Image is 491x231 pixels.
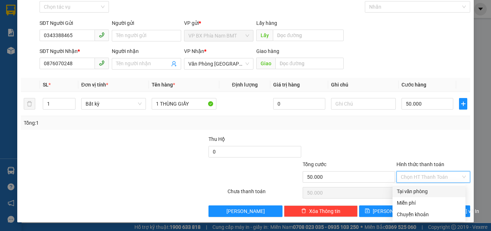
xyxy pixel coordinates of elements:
span: Bất kỳ [86,98,142,109]
div: Chưa thanh toán [227,187,302,200]
span: Giao [256,58,275,69]
input: Ghi Chú [331,98,396,110]
th: Ghi chú [328,78,399,92]
span: [PERSON_NAME] [373,207,411,215]
div: 0335103695 [61,23,112,34]
span: Lấy [256,30,273,41]
span: user-add [171,61,177,67]
span: Định lượng [232,82,257,88]
span: Giá trị hàng [273,82,300,88]
span: Văn Phòng Tân Phú [188,58,249,69]
span: [PERSON_NAME] [226,207,265,215]
div: SĐT Người Gửi [40,19,109,27]
span: Tên hàng [152,82,175,88]
span: VP BX Phía Nam BMT [188,30,249,41]
span: Tổng cước [303,161,326,167]
span: save [365,208,370,214]
span: Xóa Thông tin [309,207,340,215]
span: Gửi: [6,7,17,14]
span: VP Nhận [184,48,204,54]
button: delete [24,98,35,110]
div: Tên hàng: 2 TÚI ĐỒ BẾP ( : 1 ) [6,51,112,69]
input: 0 [273,98,325,110]
button: save[PERSON_NAME] [359,205,414,217]
span: Lấy hàng [256,20,277,26]
div: VP gửi [184,19,253,27]
span: Cước hàng [401,82,426,88]
div: 50.000 [5,38,58,46]
div: 0396004182 [6,23,56,34]
div: VP BX Phía Nam BMT [6,6,56,23]
span: Đơn vị tính [81,82,108,88]
div: Tại văn phòng [397,187,461,195]
div: Người nhận [112,47,181,55]
div: Bến xe Miền Đông [61,6,112,23]
input: VD: Bàn, Ghế [152,98,216,110]
span: plus [459,101,467,107]
button: [PERSON_NAME] [208,205,282,217]
div: Người gửi [112,19,181,27]
div: Chuyển khoản [397,210,461,218]
input: Dọc đường [275,58,344,69]
div: SĐT Người Nhận [40,47,109,55]
button: deleteXóa Thông tin [284,205,358,217]
input: Dọc đường [273,30,344,41]
span: phone [99,32,105,38]
label: Hình thức thanh toán [396,161,444,167]
div: Tổng: 1 [24,119,190,127]
span: SL [43,82,49,88]
button: plus [459,98,467,110]
span: Nhận: [61,7,79,14]
span: CR : [5,39,17,46]
span: Giao hàng [256,48,279,54]
div: Miễn phí [397,199,461,207]
button: printer[PERSON_NAME] và In [415,205,470,217]
span: phone [99,60,105,66]
span: delete [301,208,306,214]
span: Thu Hộ [208,136,225,142]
